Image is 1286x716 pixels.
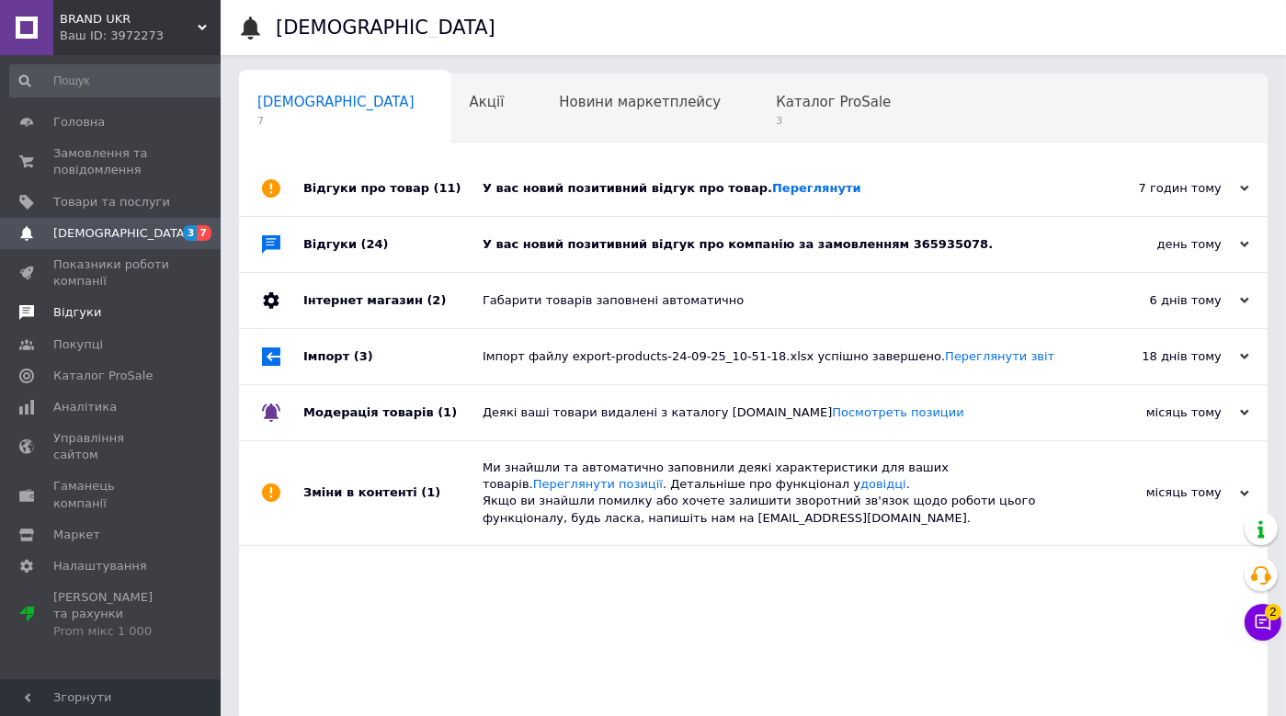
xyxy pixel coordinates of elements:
span: Відгуки [53,304,101,321]
div: У вас новий позитивний відгук про компанію за замовленням 365935078. [483,236,1065,253]
span: Маркет [53,527,100,543]
span: 3 [183,225,198,241]
div: Ми знайшли та автоматично заповнили деякі характеристики для ваших товарів. . Детальніше про функ... [483,460,1065,527]
a: Переглянути [772,181,861,195]
span: Налаштування [53,558,147,574]
div: Модерація товарів [303,385,483,440]
span: 7 [257,114,415,128]
a: довідці [860,477,906,491]
div: 7 годин тому [1065,180,1249,197]
span: Новини маркетплейсу [559,94,721,110]
div: У вас новий позитивний відгук про товар. [483,180,1065,197]
button: Чат з покупцем2 [1245,604,1281,641]
div: місяць тому [1065,404,1249,421]
input: Пошук [9,64,227,97]
div: Інтернет магазин [303,273,483,328]
div: Відгуки про товар [303,161,483,216]
div: день тому [1065,236,1249,253]
span: Гаманець компанії [53,478,170,511]
span: (2) [427,293,446,307]
a: Переглянути звіт [945,349,1054,363]
span: [DEMOGRAPHIC_DATA] [53,225,189,242]
span: BRAND UKR [60,11,198,28]
span: (24) [361,237,389,251]
span: [PERSON_NAME] та рахунки [53,589,170,640]
span: Каталог ProSale [53,368,153,384]
span: (3) [354,349,373,363]
a: Посмотреть позиции [832,405,963,419]
div: 6 днів тому [1065,292,1249,309]
span: Головна [53,114,105,131]
div: місяць тому [1065,484,1249,501]
span: Аналітика [53,399,117,415]
div: Ваш ID: 3972273 [60,28,221,44]
span: Покупці [53,336,103,353]
span: 7 [197,225,211,241]
div: Відгуки [303,217,483,272]
span: Товари та послуги [53,194,170,210]
span: Управління сайтом [53,430,170,463]
a: Переглянути позиції [533,477,663,491]
span: (1) [421,485,440,499]
div: 18 днів тому [1065,348,1249,365]
span: (11) [434,181,461,195]
span: 2 [1265,604,1281,620]
span: Каталог ProSale [776,94,891,110]
div: Імпорт файлу export-products-24-09-25_10-51-18.xlsx успішно завершено. [483,348,1065,365]
span: Замовлення та повідомлення [53,145,170,178]
div: Зміни в контенті [303,441,483,545]
h1: [DEMOGRAPHIC_DATA] [276,17,495,39]
span: [DEMOGRAPHIC_DATA] [257,94,415,110]
span: 3 [776,114,891,128]
div: Prom мікс 1 000 [53,623,170,640]
span: Показники роботи компанії [53,256,170,290]
span: (1) [438,405,457,419]
span: Акції [470,94,505,110]
div: Деякі ваші товари видалені з каталогу [DOMAIN_NAME] [483,404,1065,421]
div: Імпорт [303,329,483,384]
div: Габарити товарів заповнені автоматично [483,292,1065,309]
